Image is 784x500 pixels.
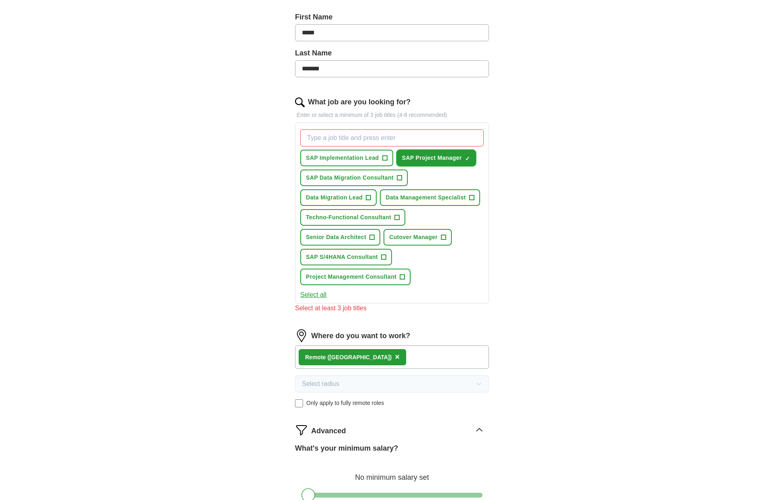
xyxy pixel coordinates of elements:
[306,399,384,407] span: Only apply to fully remote roles
[306,233,366,242] span: Senior Data Architect
[295,375,489,392] button: Select radius
[295,111,489,119] p: Enter or select a minimum of 3 job titles (4-8 recommended)
[302,379,339,389] span: Select radius
[305,353,392,362] div: Remote ([GEOGRAPHIC_DATA])
[402,154,462,162] span: SAP Project Manager
[311,331,410,341] label: Where do you want to work?
[380,189,480,206] button: Data Management Specialist
[308,97,411,108] label: What job are you looking for?
[300,229,380,246] button: Senior Data Architect
[295,464,489,483] div: No minimum salary set
[306,193,362,202] span: Data Migration Lead
[300,209,405,226] button: Techno-Functional Consultant
[300,269,411,285] button: Project Management Consultant
[306,213,391,222] span: Techno-Functional Consultant
[295,48,489,59] label: Last Name
[295,97,305,107] img: search.png
[300,249,392,265] button: SAP S/4HANA Consultant
[300,290,327,300] button: Select all
[295,399,303,407] input: Only apply to fully remote roles
[295,424,308,436] img: filter
[306,154,379,162] span: SAP Implementation Lead
[306,174,394,182] span: SAP Data Migration Consultant
[295,303,489,313] div: Select at least 3 job titles
[295,443,398,454] label: What's your minimum salary?
[396,150,476,166] button: SAP Project Manager✓
[389,233,438,242] span: Cutover Manager
[311,426,346,436] span: Advanced
[300,150,393,166] button: SAP Implementation Lead
[306,273,396,281] span: Project Management Consultant
[465,155,470,162] span: ✓
[295,12,489,23] label: First Name
[300,169,408,186] button: SAP Data Migration Consultant
[386,193,466,202] span: Data Management Specialist
[306,253,378,261] span: SAP S/4HANA Consultant
[384,229,452,246] button: Cutover Manager
[295,329,308,342] img: location.png
[395,352,400,361] span: ×
[395,351,400,363] button: ×
[300,189,377,206] button: Data Migration Lead
[300,129,484,146] input: Type a job title and press enter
